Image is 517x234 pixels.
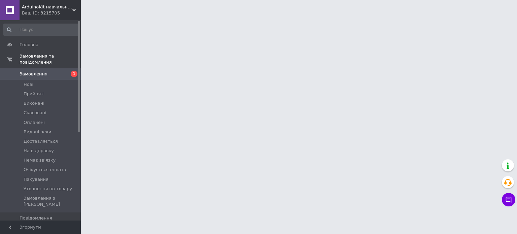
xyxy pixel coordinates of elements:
[24,195,79,207] span: Замовлення з [PERSON_NAME]
[24,110,46,116] span: Скасовані
[3,24,79,36] input: Пошук
[24,100,44,106] span: Виконані
[24,120,45,126] span: Оплачені
[24,176,48,182] span: Пакування
[20,215,52,221] span: Повідомлення
[24,157,56,163] span: Немає зв'язку
[20,53,81,65] span: Замовлення та повідомлення
[24,91,44,97] span: Прийняті
[20,42,38,48] span: Головна
[502,193,515,206] button: Чат з покупцем
[24,167,66,173] span: Очікується оплата
[22,10,81,16] div: Ваш ID: 3215705
[24,138,58,144] span: Доставляється
[24,129,51,135] span: Видані чеки
[24,148,54,154] span: На відправку
[24,81,33,88] span: Нові
[24,186,72,192] span: Уточнення по товару
[71,71,77,77] span: 1
[20,71,47,77] span: Замовлення
[22,4,72,10] span: ArduinoKit навчальні набори робототехніки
